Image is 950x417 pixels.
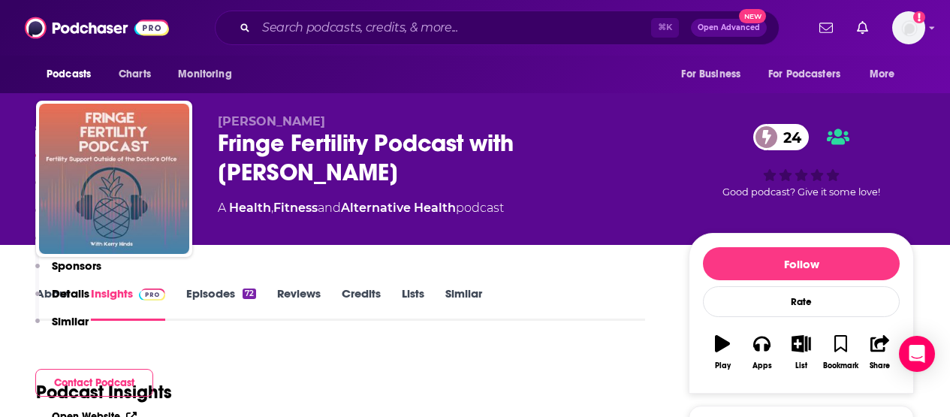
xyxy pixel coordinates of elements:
[689,114,914,207] div: 24Good podcast? Give it some love!
[899,336,935,372] div: Open Intercom Messenger
[256,16,651,40] input: Search podcasts, credits, & more...
[739,9,766,23] span: New
[892,11,925,44] img: User Profile
[703,325,742,379] button: Play
[229,201,271,215] a: Health
[218,199,504,217] div: A podcast
[218,114,325,128] span: [PERSON_NAME]
[277,286,321,321] a: Reviews
[35,286,89,314] button: Details
[243,289,256,299] div: 72
[52,314,89,328] p: Similar
[52,286,89,301] p: Details
[341,201,456,215] a: Alternative Health
[768,124,809,150] span: 24
[178,64,231,85] span: Monitoring
[861,325,900,379] button: Share
[47,64,91,85] span: Podcasts
[859,60,914,89] button: open menu
[25,14,169,42] img: Podchaser - Follow, Share and Rate Podcasts
[870,361,890,370] div: Share
[813,15,839,41] a: Show notifications dropdown
[681,64,740,85] span: For Business
[271,201,273,215] span: ,
[795,361,807,370] div: List
[186,286,256,321] a: Episodes72
[35,314,89,342] button: Similar
[39,104,189,254] img: Fringe Fertility Podcast with Kerry Hinds
[273,201,318,215] a: Fitness
[167,60,251,89] button: open menu
[892,11,925,44] button: Show profile menu
[913,11,925,23] svg: Add a profile image
[651,18,679,38] span: ⌘ K
[703,286,900,317] div: Rate
[703,247,900,280] button: Follow
[758,60,862,89] button: open menu
[823,361,858,370] div: Bookmark
[671,60,759,89] button: open menu
[892,11,925,44] span: Logged in as KTMSseat4
[109,60,160,89] a: Charts
[870,64,895,85] span: More
[342,286,381,321] a: Credits
[722,186,880,198] span: Good podcast? Give it some love!
[698,24,760,32] span: Open Advanced
[782,325,821,379] button: List
[318,201,341,215] span: and
[35,369,153,397] button: Contact Podcast
[691,19,767,37] button: Open AdvancedNew
[445,286,482,321] a: Similar
[752,361,772,370] div: Apps
[215,11,780,45] div: Search podcasts, credits, & more...
[851,15,874,41] a: Show notifications dropdown
[402,286,424,321] a: Lists
[821,325,860,379] button: Bookmark
[119,64,151,85] span: Charts
[742,325,781,379] button: Apps
[753,124,809,150] a: 24
[768,64,840,85] span: For Podcasters
[715,361,731,370] div: Play
[36,60,110,89] button: open menu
